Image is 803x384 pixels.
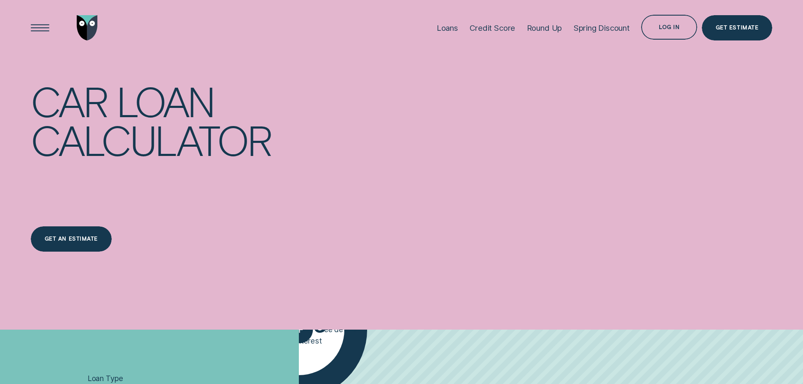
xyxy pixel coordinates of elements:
[27,15,53,40] button: Open Menu
[470,23,515,33] div: Credit Score
[286,316,357,343] button: See details
[31,81,343,159] h4: Car loan calculator
[702,15,772,40] a: Get Estimate
[320,325,357,334] span: See details
[641,15,697,40] button: Log in
[574,23,630,33] div: Spring Discount
[31,226,112,252] a: Get an estimate
[437,23,458,33] div: Loans
[77,15,98,40] img: Wisr
[88,374,123,383] span: Loan Type
[527,23,562,33] div: Round Up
